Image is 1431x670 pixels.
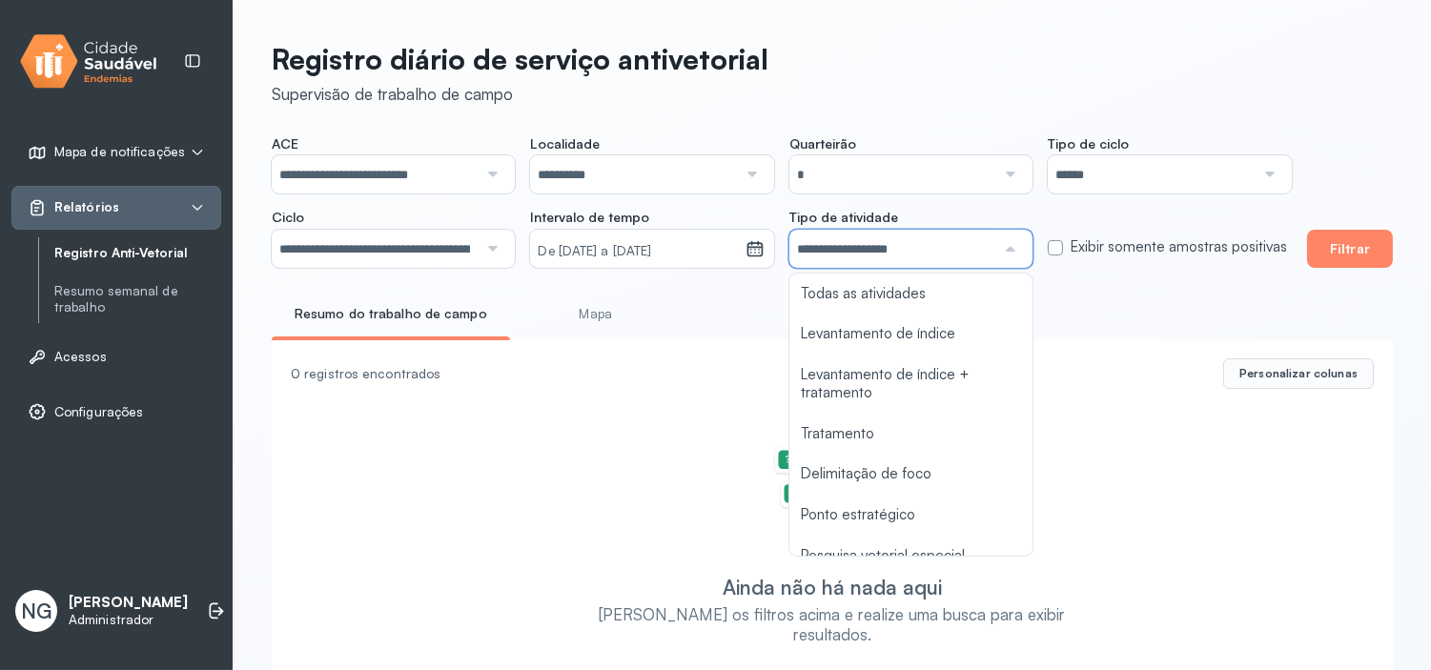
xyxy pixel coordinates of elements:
span: Configurações [54,404,143,420]
a: Registro Anti-Vetorial [54,241,221,265]
div: Supervisão de trabalho de campo [272,84,768,104]
a: Resumo do trabalho de campo [272,298,510,330]
span: Quarteirão [789,135,856,152]
a: Resumo semanal de trabalho [54,283,221,315]
a: Acessos [28,347,205,366]
span: Tipo de atividade [789,209,898,226]
button: Filtrar [1307,230,1393,268]
span: Localidade [530,135,600,152]
li: Tratamento [789,414,1032,455]
span: Tipo de ciclo [1048,135,1129,152]
span: Acessos [54,349,107,365]
span: Ciclo [272,209,304,226]
a: Mapa [525,298,666,330]
small: De [DATE] a [DATE] [538,242,738,261]
span: Mapa de notificações [54,144,185,160]
p: Registro diário de serviço antivetorial [272,42,768,76]
button: Personalizar colunas [1223,358,1374,389]
li: Levantamento de índice [789,314,1032,355]
img: Imagem de Empty State [773,446,891,544]
span: Personalizar colunas [1239,366,1358,381]
li: Pesquisa vetorial especial [789,536,1032,577]
p: Administrador [69,612,188,628]
span: NG [21,599,51,623]
div: [PERSON_NAME] os filtros acima e realize uma busca para exibir resultados. [571,604,1094,645]
div: 0 registros encontrados [291,366,1208,382]
span: ACE [272,135,298,152]
div: Ainda não há nada aqui [723,575,942,599]
li: Todas as atividades [789,274,1032,315]
label: Exibir somente amostras positivas [1071,238,1287,256]
a: Registro Anti-Vetorial [54,245,221,261]
span: Intervalo de tempo [530,209,649,226]
a: Resumo semanal de trabalho [54,279,221,319]
li: Ponto estratégico [789,495,1032,536]
li: Delimitação de foco [789,454,1032,495]
a: Configurações [28,402,205,421]
img: logo.svg [20,30,157,92]
span: Relatórios [54,199,119,215]
p: [PERSON_NAME] [69,594,188,612]
li: Levantamento de índice + tratamento [789,355,1032,414]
